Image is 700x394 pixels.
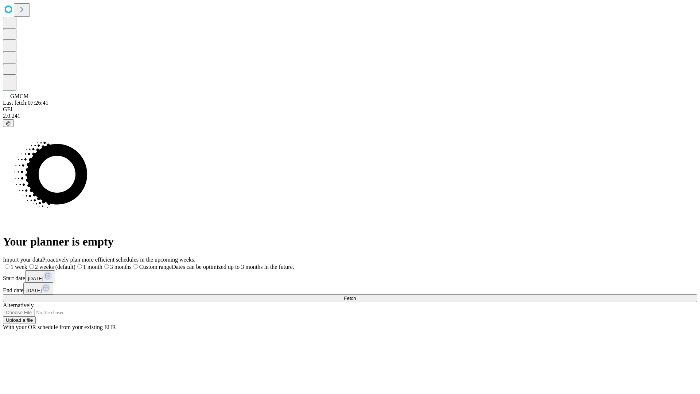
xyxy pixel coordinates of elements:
[25,270,55,282] button: [DATE]
[3,302,34,308] span: Alternatively
[6,120,11,126] span: @
[3,294,697,302] button: Fetch
[172,264,294,270] span: Dates can be optimized up to 3 months in the future.
[11,264,27,270] span: 1 week
[5,264,9,269] input: 1 week
[133,264,138,269] input: Custom rangeDates can be optimized up to 3 months in the future.
[3,324,116,330] span: With your OR schedule from your existing EHR
[3,282,697,294] div: End date
[3,316,36,324] button: Upload a file
[29,264,34,269] input: 2 weeks (default)
[42,256,195,263] span: Proactively plan more efficient schedules in the upcoming weeks.
[3,256,42,263] span: Import your data
[3,119,14,127] button: @
[3,106,697,113] div: GEI
[3,270,697,282] div: Start date
[26,288,42,293] span: [DATE]
[139,264,172,270] span: Custom range
[10,93,29,99] span: GMCM
[83,264,102,270] span: 1 month
[3,235,697,248] h1: Your planner is empty
[3,100,48,106] span: Last fetch: 07:26:41
[110,264,132,270] span: 3 months
[23,282,53,294] button: [DATE]
[28,276,43,281] span: [DATE]
[77,264,82,269] input: 1 month
[104,264,109,269] input: 3 months
[3,113,697,119] div: 2.0.241
[35,264,75,270] span: 2 weeks (default)
[344,295,356,301] span: Fetch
